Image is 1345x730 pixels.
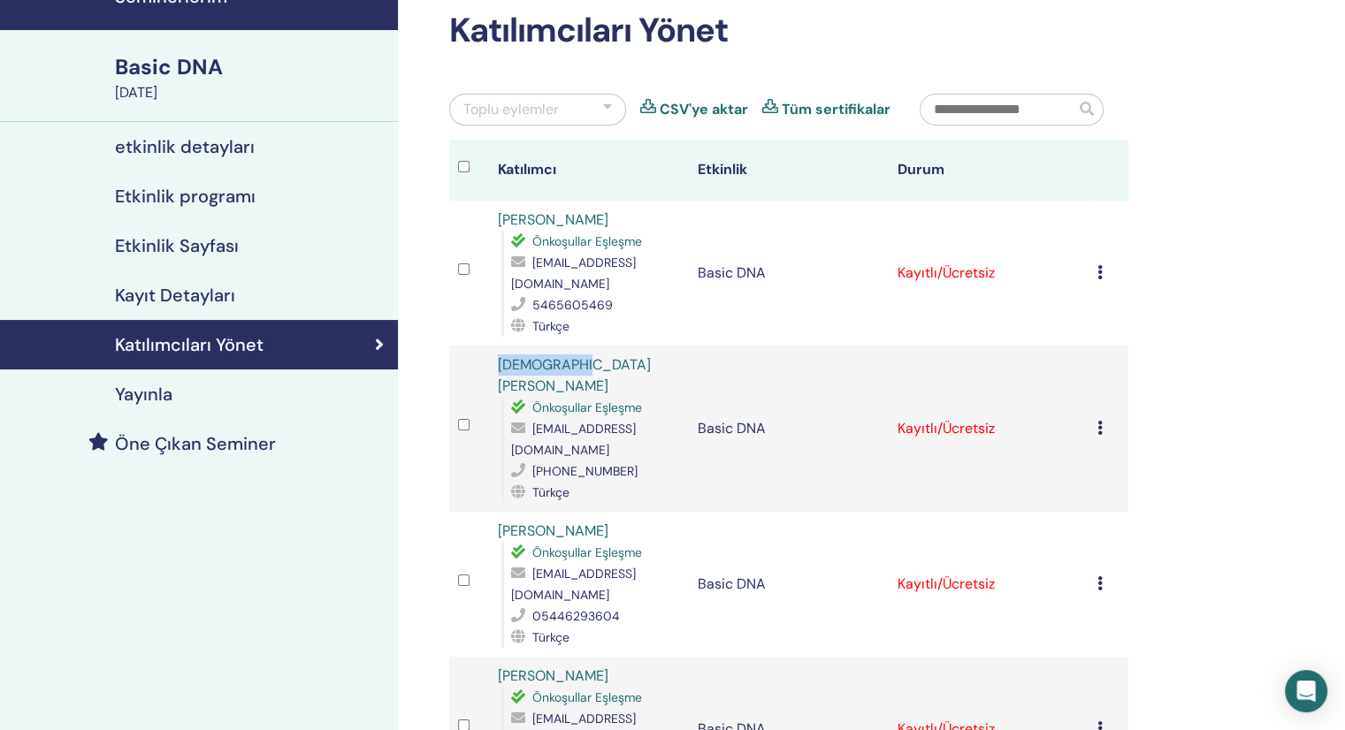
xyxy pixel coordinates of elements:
[498,521,608,540] a: [PERSON_NAME]
[115,334,264,355] h4: Katılımcıları Yönet
[689,201,889,346] td: Basic DNA
[489,140,689,201] th: Katılımcı
[532,544,642,560] span: Önkoşullar Eşleşme
[498,210,608,229] a: [PERSON_NAME]
[115,285,235,306] h4: Kayıt Detayları
[532,399,642,415] span: Önkoşullar Eşleşme
[889,140,1089,201] th: Durum
[532,484,569,500] span: Türkçe
[115,433,276,454] h4: Öne Çıkan Seminer
[498,666,608,685] a: [PERSON_NAME]
[463,99,559,120] div: Toplu eylemler
[689,140,889,201] th: Etkinlik
[449,11,1128,51] h2: Katılımcıları Yönet
[660,99,748,120] a: CSV'ye aktar
[532,689,642,705] span: Önkoşullar Eşleşme
[532,297,613,313] span: 5465605469
[115,136,255,157] h4: etkinlik detayları
[511,421,636,458] span: [EMAIL_ADDRESS][DOMAIN_NAME]
[115,82,387,103] div: [DATE]
[115,52,387,82] div: Basic DNA
[689,512,889,657] td: Basic DNA
[532,233,642,249] span: Önkoşullar Eşleşme
[689,346,889,512] td: Basic DNA
[1285,670,1327,712] div: Open Intercom Messenger
[511,255,636,292] span: [EMAIL_ADDRESS][DOMAIN_NAME]
[104,52,398,103] a: Basic DNA[DATE]
[532,318,569,334] span: Türkçe
[782,99,890,120] a: Tüm sertifikalar
[115,235,239,256] h4: Etkinlik Sayfası
[532,608,620,624] span: 05446293604
[115,384,172,405] h4: Yayınla
[532,629,569,645] span: Türkçe
[115,186,256,207] h4: Etkinlik programı
[532,463,638,479] span: [PHONE_NUMBER]
[498,355,651,395] a: [DEMOGRAPHIC_DATA][PERSON_NAME]
[511,566,636,603] span: [EMAIL_ADDRESS][DOMAIN_NAME]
